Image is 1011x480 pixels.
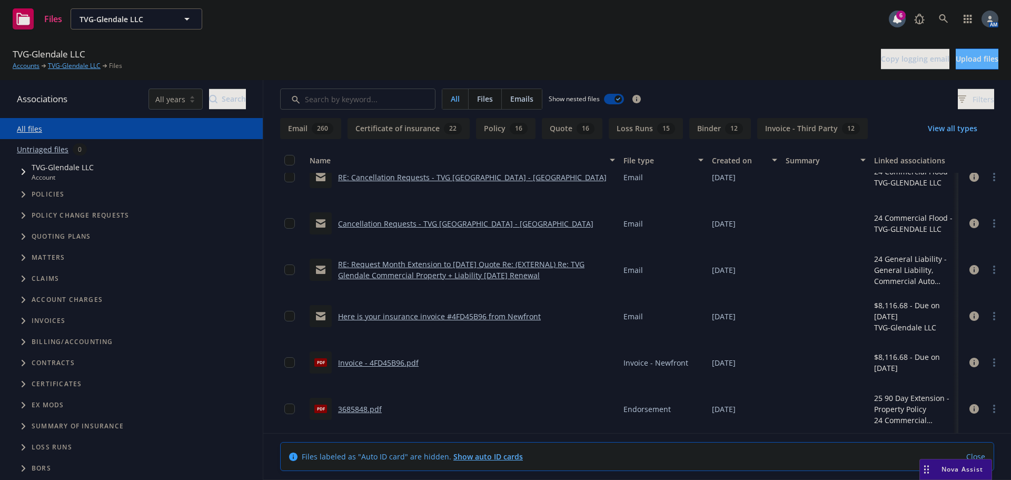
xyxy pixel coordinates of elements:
[874,415,954,426] div: 24 Commercial Property - 24-25 Commercial Property
[338,259,584,280] a: RE: Request Month Extension to [DATE] Quote Re: (EXTERNAL) Re: TVG Glendale Commercial Property +...
[32,318,66,324] span: Invoices
[476,118,536,139] button: Policy
[874,253,954,287] div: 24 General Liability - General Liability, Commercial Auto Liability
[32,233,91,240] span: Quoting plans
[32,423,124,429] span: Summary of insurance
[689,118,751,139] button: Binder
[958,89,994,110] button: Filters
[338,172,607,182] a: RE: Cancellation Requests - TVG [GEOGRAPHIC_DATA] - [GEOGRAPHIC_DATA]
[32,162,94,173] span: TVG-Glendale LLC
[842,123,860,134] div: 12
[881,48,949,70] button: Copy logging email
[284,404,295,414] input: Toggle Row Selected
[874,212,954,234] div: 24 Commercial Flood - TVG-GLENDALE LLC
[577,123,594,134] div: 16
[623,218,643,229] span: Email
[305,148,619,173] button: Name
[657,123,675,134] div: 15
[284,311,295,321] input: Toggle Row Selected
[786,155,854,166] div: Summary
[32,212,129,219] span: Policy change requests
[284,172,295,182] input: Toggle Row Selected
[13,47,85,61] span: TVG-Glendale LLC
[32,191,65,198] span: Policies
[17,124,42,134] a: All files
[712,357,736,368] span: [DATE]
[623,172,643,183] span: Email
[209,89,246,109] div: Search
[966,451,985,462] a: Close
[338,404,382,414] a: 3685848.pdf
[712,218,736,229] span: [DATE]
[312,123,333,134] div: 260
[13,61,39,71] a: Accounts
[881,54,949,64] span: Copy logging email
[941,465,983,474] span: Nova Assist
[708,148,781,173] button: Created on
[623,404,671,415] span: Endorsement
[32,444,72,450] span: Loss Runs
[542,118,602,139] button: Quote
[957,8,978,30] a: Switch app
[8,4,66,34] a: Files
[284,218,295,229] input: Toggle Row Selected
[209,95,217,103] svg: Search
[444,123,462,134] div: 22
[510,123,528,134] div: 16
[284,155,295,165] input: Select all
[988,217,1000,230] a: more
[988,310,1000,322] a: more
[609,118,683,139] button: Loss Runs
[896,11,906,20] div: 6
[757,118,868,139] button: Invoice - Third Party
[32,402,64,408] span: Ex Mods
[549,94,600,103] span: Show nested files
[712,404,736,415] span: [DATE]
[956,54,998,64] span: Upload files
[453,452,523,462] a: Show auto ID cards
[32,173,94,182] span: Account
[348,118,470,139] button: Certificate of insurance
[874,322,954,333] div: TVG-Glendale LLC
[973,94,994,105] span: Filters
[32,339,113,345] span: Billing/Accounting
[302,451,523,462] span: Files labeled as "Auto ID card" are hidden.
[988,263,1000,276] a: more
[933,8,954,30] a: Search
[338,311,541,321] a: Here is your insurance invoice #4FD45B96 from Newfront
[874,393,954,415] div: 25 90 Day Extension - Property Policy
[712,311,736,322] span: [DATE]
[338,219,593,229] a: Cancellation Requests - TVG [GEOGRAPHIC_DATA] - [GEOGRAPHIC_DATA]
[874,300,954,322] div: $8,116.68 - Due on [DATE]
[920,459,933,479] div: Drag to move
[623,155,692,166] div: File type
[909,8,930,30] a: Report a Bug
[477,93,493,104] span: Files
[314,358,327,366] span: pdf
[956,48,998,70] button: Upload files
[32,381,82,387] span: Certificates
[725,123,743,134] div: 12
[32,276,59,282] span: Claims
[32,465,51,472] span: BORs
[988,171,1000,183] a: more
[338,358,419,368] a: Invoice - 4FD45B96.pdf
[32,360,75,366] span: Contracts
[510,93,533,104] span: Emails
[284,357,295,368] input: Toggle Row Selected
[988,356,1000,369] a: more
[911,118,994,139] button: View all types
[874,166,954,188] div: 24 Commercial Flood - TVG-GLENDALE LLC
[209,89,246,110] button: SearchSearch
[623,311,643,322] span: Email
[623,357,688,368] span: Invoice - Newfront
[874,155,954,166] div: Linked associations
[109,61,122,71] span: Files
[314,405,327,413] span: pdf
[712,265,736,276] span: [DATE]
[280,89,435,110] input: Search by keyword...
[874,351,954,374] div: $8,116.68 - Due on [DATE]
[17,92,67,106] span: Associations
[712,155,766,166] div: Created on
[619,148,708,173] button: File type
